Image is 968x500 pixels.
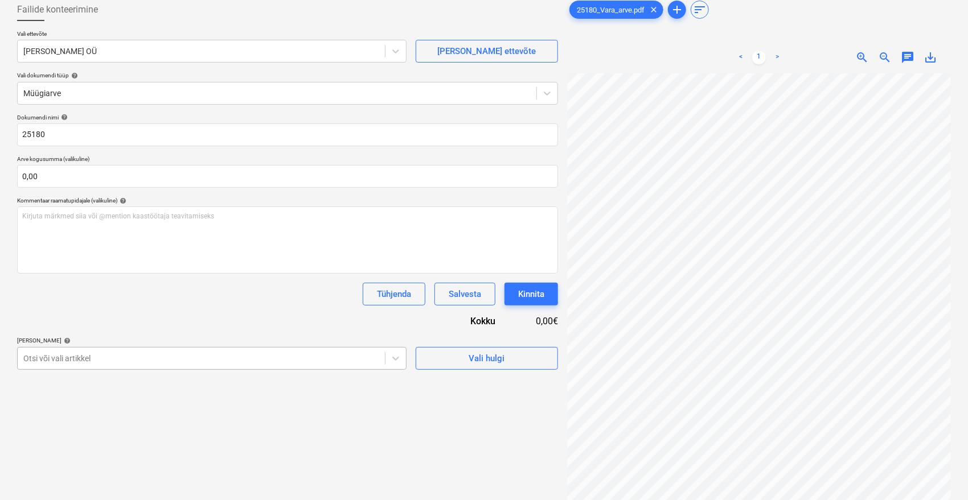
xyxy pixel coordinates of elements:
[878,51,892,64] span: zoom_out
[670,3,684,16] span: add
[570,6,651,14] span: 25180_Vara_arve.pdf
[61,337,71,344] span: help
[924,51,937,64] span: save_alt
[17,123,558,146] input: Dokumendi nimi
[363,283,425,305] button: Tühjenda
[437,44,536,59] div: [PERSON_NAME] ettevõte
[770,51,784,64] a: Next page
[117,197,126,204] span: help
[901,51,914,64] span: chat
[734,51,748,64] a: Previous page
[518,287,544,301] div: Kinnita
[17,337,407,344] div: [PERSON_NAME]
[59,114,68,121] span: help
[647,3,661,16] span: clear
[434,283,495,305] button: Salvesta
[17,197,558,204] div: Kommentaar raamatupidajale (valikuline)
[416,40,558,63] button: [PERSON_NAME] ettevõte
[752,51,766,64] a: Page 1 is your current page
[855,51,869,64] span: zoom_in
[410,315,514,328] div: Kokku
[504,283,558,305] button: Kinnita
[416,347,558,370] button: Vali hulgi
[469,351,504,366] div: Vali hulgi
[17,114,558,121] div: Dokumendi nimi
[17,72,558,79] div: Vali dokumendi tüüp
[17,155,558,165] p: Arve kogusumma (valikuline)
[69,72,78,79] span: help
[17,3,98,16] span: Failide konteerimine
[377,287,411,301] div: Tühjenda
[17,30,407,40] p: Vali ettevõte
[449,287,481,301] div: Salvesta
[569,1,663,19] div: 25180_Vara_arve.pdf
[514,315,558,328] div: 0,00€
[17,165,558,188] input: Arve kogusumma (valikuline)
[693,3,707,16] span: sort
